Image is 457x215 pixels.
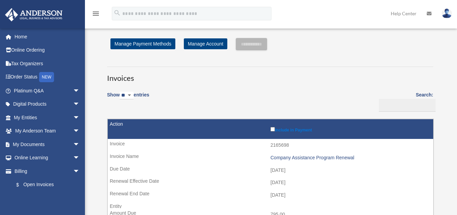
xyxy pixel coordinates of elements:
span: arrow_drop_down [73,164,87,178]
a: Digital Productsarrow_drop_down [5,97,90,111]
a: Online Learningarrow_drop_down [5,151,90,165]
a: Billingarrow_drop_down [5,164,87,178]
a: Past Invoices [10,192,87,205]
div: Company Assistance Program Renewal [270,155,430,161]
a: Order StatusNEW [5,70,90,84]
input: Include in Payment [270,127,275,131]
td: [DATE] [108,189,433,202]
img: User Pic [442,8,452,18]
span: arrow_drop_down [73,111,87,125]
a: My Documentsarrow_drop_down [5,138,90,151]
span: arrow_drop_down [73,124,87,138]
a: Tax Organizers [5,57,90,70]
td: 2165698 [108,139,433,152]
i: search [113,9,121,17]
span: arrow_drop_down [73,84,87,98]
i: menu [92,10,100,18]
span: arrow_drop_down [73,151,87,165]
a: My Anderson Teamarrow_drop_down [5,124,90,138]
span: arrow_drop_down [73,97,87,111]
td: [DATE] [108,176,433,189]
a: Manage Account [184,38,227,49]
input: Search: [379,99,436,112]
a: $Open Invoices [10,178,83,192]
td: [DATE] [108,164,433,177]
a: menu [92,12,100,18]
label: Include in Payment [270,126,430,132]
a: Platinum Q&Aarrow_drop_down [5,84,90,97]
span: $ [20,181,23,189]
label: Show entries [107,91,149,106]
a: Home [5,30,90,43]
span: arrow_drop_down [73,138,87,151]
a: Online Ordering [5,43,90,57]
label: Search: [376,91,433,112]
a: Manage Payment Methods [110,38,175,49]
div: NEW [39,72,54,82]
a: My Entitiesarrow_drop_down [5,111,90,124]
h3: Invoices [107,67,433,84]
select: Showentries [120,92,134,100]
img: Anderson Advisors Platinum Portal [3,8,65,21]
